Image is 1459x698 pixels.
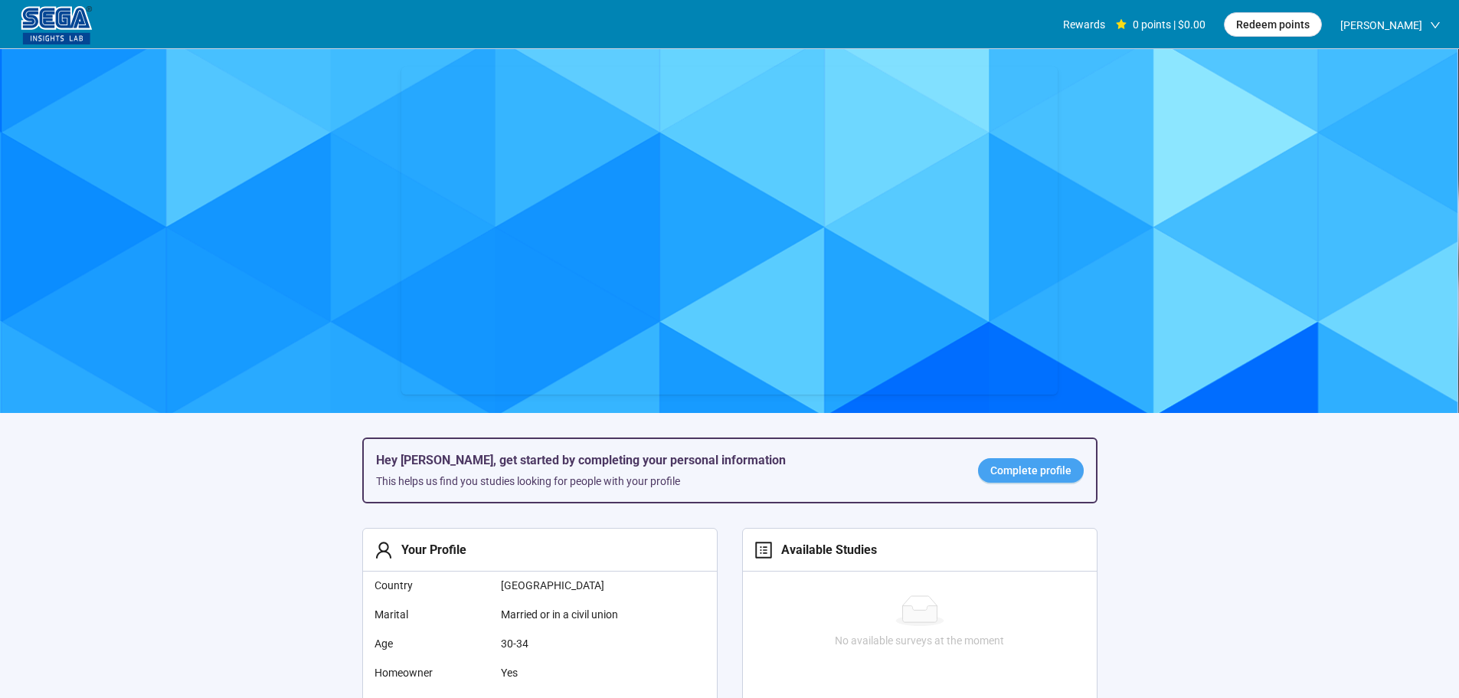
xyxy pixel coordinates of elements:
[375,606,489,623] span: Marital
[1430,20,1441,31] span: down
[978,458,1084,483] a: Complete profile
[376,473,954,490] div: This helps us find you studies looking for people with your profile
[1224,12,1322,37] button: Redeem points
[375,541,393,559] span: user
[376,451,954,470] h5: Hey [PERSON_NAME], get started by completing your personal information
[501,635,654,652] span: 30-34
[375,577,489,594] span: Country
[501,577,654,594] span: [GEOGRAPHIC_DATA]
[990,462,1071,479] span: Complete profile
[375,664,489,681] span: Homeowner
[501,664,654,681] span: Yes
[393,540,466,559] div: Your Profile
[773,540,877,559] div: Available Studies
[1236,16,1310,33] span: Redeem points
[501,606,654,623] span: Married or in a civil union
[1340,1,1422,50] span: [PERSON_NAME]
[754,541,773,559] span: profile
[1116,19,1127,30] span: star
[375,635,489,652] span: Age
[749,632,1091,649] div: No available surveys at the moment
